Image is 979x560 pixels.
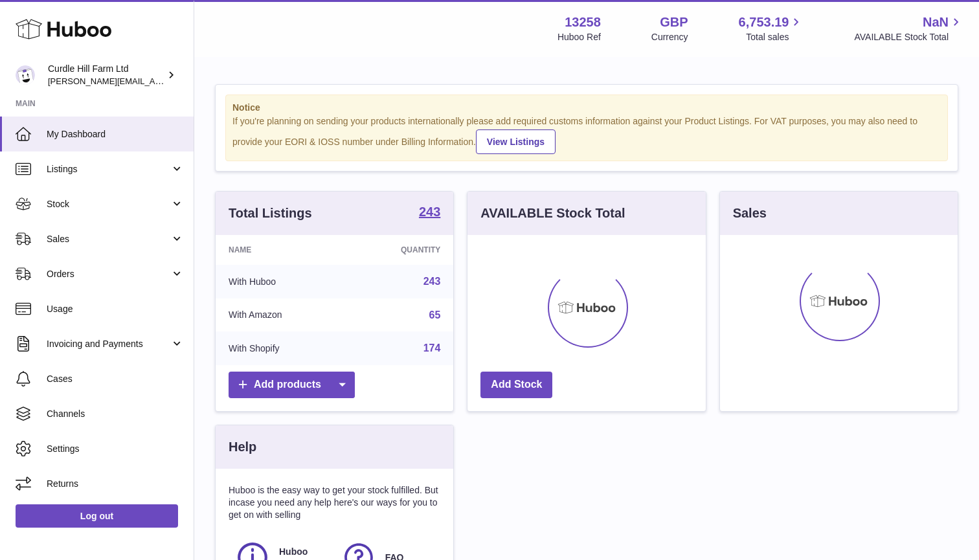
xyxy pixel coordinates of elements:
a: Add products [229,372,355,398]
div: If you're planning on sending your products internationally please add required customs informati... [232,115,941,154]
span: NaN [923,14,949,31]
a: View Listings [476,129,556,154]
strong: Notice [232,102,941,114]
td: With Amazon [216,298,346,332]
a: Log out [16,504,178,528]
div: Currency [651,31,688,43]
strong: GBP [660,14,688,31]
td: With Huboo [216,265,346,298]
td: With Shopify [216,331,346,365]
span: Invoicing and Payments [47,338,170,350]
span: Cases [47,373,184,385]
span: Stock [47,198,170,210]
span: Orders [47,268,170,280]
h3: AVAILABLE Stock Total [480,205,625,222]
span: Returns [47,478,184,490]
img: miranda@diddlysquatfarmshop.com [16,65,35,85]
a: 174 [423,342,441,353]
span: Total sales [746,31,804,43]
h3: Sales [733,205,767,222]
th: Quantity [346,235,453,265]
span: Settings [47,443,184,455]
a: 6,753.19 Total sales [739,14,804,43]
span: AVAILABLE Stock Total [854,31,963,43]
span: My Dashboard [47,128,184,140]
h3: Help [229,438,256,456]
h3: Total Listings [229,205,312,222]
span: Sales [47,233,170,245]
a: NaN AVAILABLE Stock Total [854,14,963,43]
p: Huboo is the easy way to get your stock fulfilled. But incase you need any help here's our ways f... [229,484,440,521]
span: Usage [47,303,184,315]
div: Curdle Hill Farm Ltd [48,63,164,87]
strong: 13258 [565,14,601,31]
a: 243 [419,205,440,221]
span: Channels [47,408,184,420]
a: Add Stock [480,372,552,398]
a: 65 [429,309,441,320]
span: [PERSON_NAME][EMAIL_ADDRESS][DOMAIN_NAME] [48,76,260,86]
th: Name [216,235,346,265]
a: 243 [423,276,441,287]
span: 6,753.19 [739,14,789,31]
strong: 243 [419,205,440,218]
span: Listings [47,163,170,175]
div: Huboo Ref [557,31,601,43]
